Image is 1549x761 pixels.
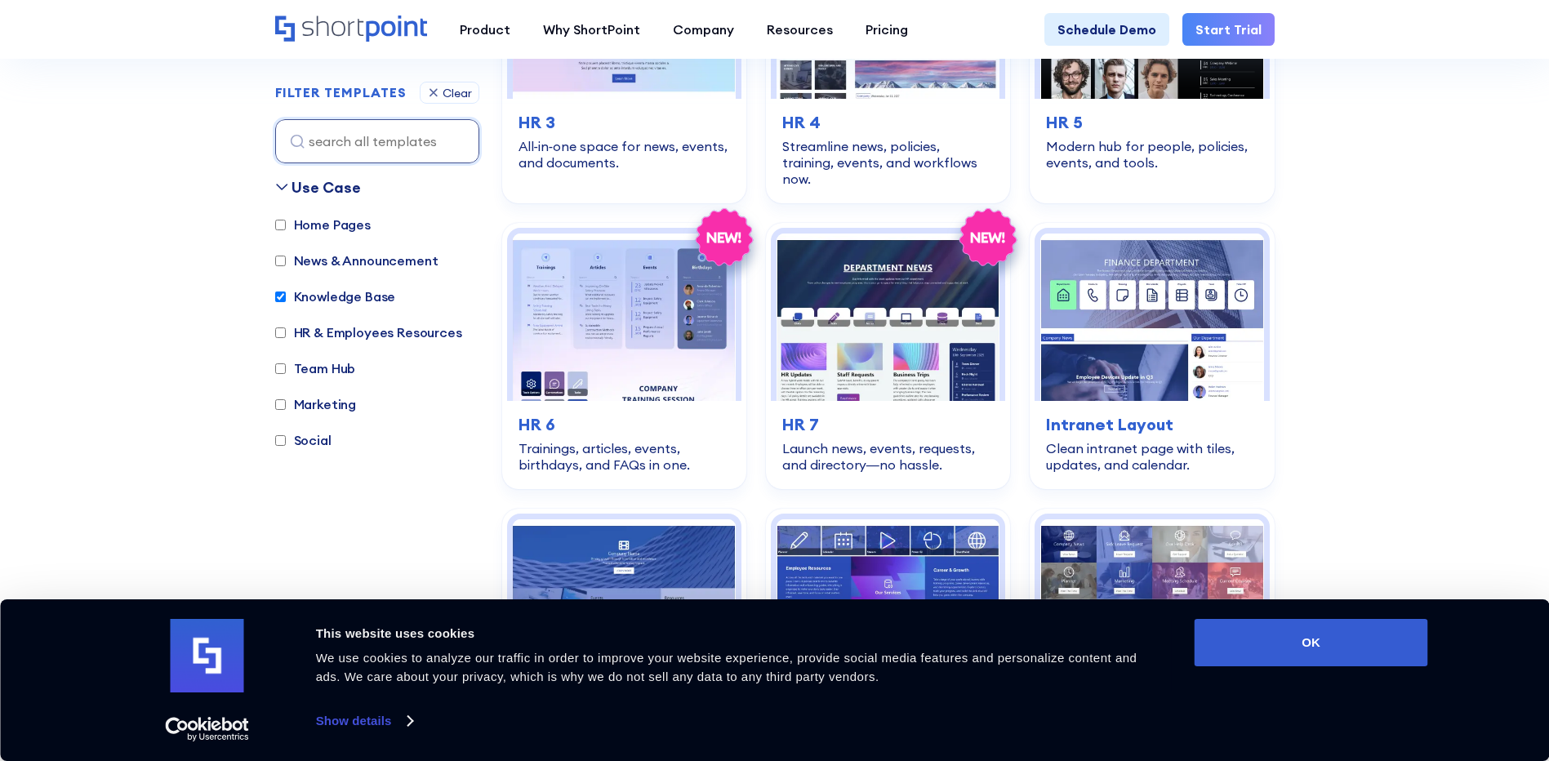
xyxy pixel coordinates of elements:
[316,709,412,733] a: Show details
[767,20,833,39] div: Resources
[782,412,994,437] h3: HR 7
[1044,13,1169,46] a: Schedule Demo
[275,323,462,342] label: HR & Employees Resources
[1046,138,1257,171] div: Modern hub for people, policies, events, and tools.
[673,20,734,39] div: Company
[275,399,286,410] input: Marketing
[750,13,849,46] a: Resources
[1195,619,1428,666] button: OK
[1030,223,1274,489] a: Intranet Layout – SharePoint Page Design: Clean intranet page with tiles, updates, and calendar.I...
[316,624,1158,643] div: This website uses cookies
[275,291,286,302] input: Knowledge Base
[519,440,730,473] div: Trainings, articles, events, birthdays, and FAQs in one.
[171,619,244,692] img: logo
[1046,110,1257,135] h3: HR 5
[782,138,994,187] div: Streamline news, policies, training, events, and workflows now.
[275,256,286,266] input: News & Announcement
[275,435,286,446] input: Social
[1040,234,1263,401] img: Intranet Layout – SharePoint Page Design: Clean intranet page with tiles, updates, and calendar.
[275,363,286,374] input: Team Hub
[543,20,640,39] div: Why ShortPoint
[275,327,286,338] input: HR & Employees Resources
[519,412,730,437] h3: HR 6
[766,223,1010,489] a: HR 7 – HR SharePoint Template: Launch news, events, requests, and directory—no hassle.HR 7Launch ...
[1046,440,1257,473] div: Clean intranet page with tiles, updates, and calendar.
[275,358,356,378] label: Team Hub
[782,110,994,135] h3: HR 4
[316,651,1137,683] span: We use cookies to analyze our traffic in order to improve your website experience, provide social...
[849,13,924,46] a: Pricing
[443,87,472,99] div: Clear
[275,430,332,450] label: Social
[1046,412,1257,437] h3: Intranet Layout
[657,13,750,46] a: Company
[275,16,427,43] a: Home
[443,13,527,46] a: Product
[519,110,730,135] h3: HR 3
[782,440,994,473] div: Launch news, events, requests, and directory—no hassle.
[275,220,286,230] input: Home Pages
[777,234,999,401] img: HR 7 – HR SharePoint Template: Launch news, events, requests, and directory—no hassle.
[1182,13,1275,46] a: Start Trial
[1040,519,1263,687] img: Intranet Layout 5 – SharePoint Page Template: Action-first homepage with tiles, news, docs, sched...
[513,519,736,687] img: Intranet Layout 3 – SharePoint Homepage Template: Homepage that surfaces news, services, events, ...
[866,20,908,39] div: Pricing
[275,251,438,270] label: News & Announcement
[275,119,479,163] input: search all templates
[292,176,361,198] div: Use Case
[527,13,657,46] a: Why ShortPoint
[777,519,999,687] img: Intranet Layout 4 – Intranet Page Template: Centralize resources, documents, schedules, and emplo...
[502,223,746,489] a: HR 6 – HR SharePoint Site Template: Trainings, articles, events, birthdays, and FAQs in one.HR 6T...
[275,287,396,306] label: Knowledge Base
[519,138,730,171] div: All‑in‑one space for news, events, and documents.
[275,394,357,414] label: Marketing
[275,215,371,234] label: Home Pages
[460,20,510,39] div: Product
[275,86,407,100] h2: FILTER TEMPLATES
[1255,572,1549,761] iframe: Chat Widget
[136,717,278,741] a: Usercentrics Cookiebot - opens in a new window
[513,234,736,401] img: HR 6 – HR SharePoint Site Template: Trainings, articles, events, birthdays, and FAQs in one.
